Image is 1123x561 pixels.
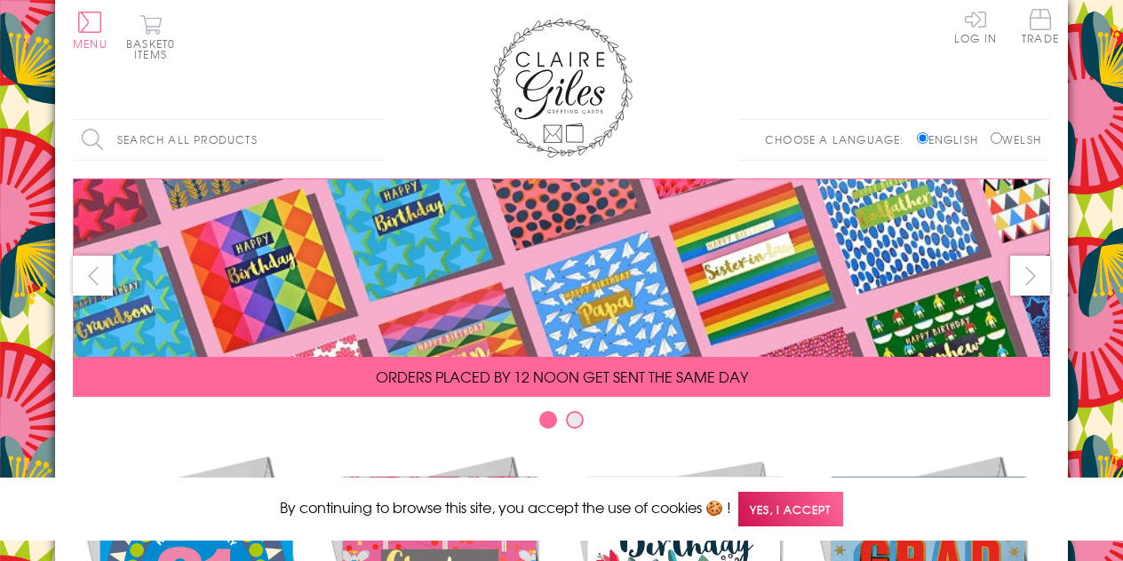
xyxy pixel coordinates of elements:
[738,492,843,526] span: Yes, I accept
[1022,9,1059,43] span: Trade
[366,120,384,160] input: Search
[1010,256,1050,296] button: next
[376,366,748,387] span: ORDERS PLACED BY 12 NOON GET SENT THE SAME DAY
[73,12,108,49] button: Menu
[134,36,175,62] span: 0 items
[73,120,384,160] input: Search all products
[954,9,997,43] a: Log In
[917,131,987,147] label: English
[991,132,1002,144] input: Welsh
[539,411,557,429] button: Carousel Page 1 (Current Slide)
[73,410,1050,438] div: Carousel Pagination
[73,256,113,296] button: prev
[490,18,633,158] img: Claire Giles Greetings Cards
[566,411,584,429] button: Carousel Page 2
[991,131,1041,147] label: Welsh
[765,131,913,147] p: Choose a language:
[917,132,928,144] input: English
[126,14,175,59] button: Basket0 items
[1022,9,1059,47] a: Trade
[73,36,108,51] span: Menu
